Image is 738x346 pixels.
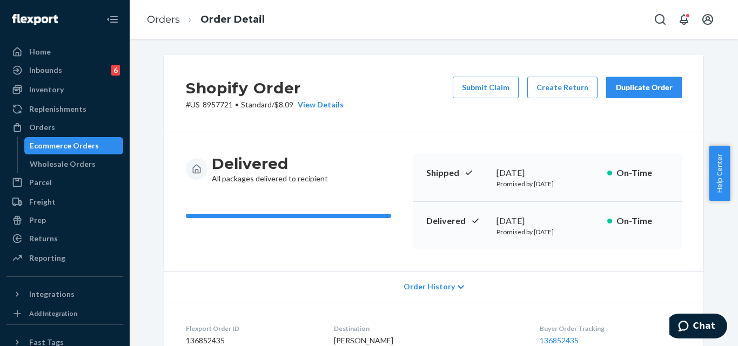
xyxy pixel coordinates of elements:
a: Returns [6,230,123,247]
div: Replenishments [29,104,86,114]
button: View Details [293,99,344,110]
h3: Delivered [212,154,328,173]
div: Prep [29,215,46,226]
span: • [235,100,239,109]
p: On-Time [616,167,669,179]
div: Parcel [29,177,52,188]
div: Add Integration [29,309,77,318]
a: Parcel [6,174,123,191]
a: Freight [6,193,123,211]
p: Shipped [426,167,488,179]
div: Returns [29,233,58,244]
p: On-Time [616,215,669,227]
div: Home [29,46,51,57]
span: Standard [241,100,272,109]
button: Close Navigation [102,9,123,30]
ol: breadcrumbs [138,4,273,36]
dt: Buyer Order Tracking [540,324,682,333]
a: 136852435 [540,336,579,345]
button: Create Return [527,77,598,98]
div: [DATE] [497,215,599,227]
p: Promised by [DATE] [497,179,599,188]
img: Flexport logo [12,14,58,25]
span: Order History [404,281,455,292]
button: Open account menu [697,9,719,30]
a: Order Detail [200,13,265,25]
p: Promised by [DATE] [497,227,599,236]
dd: 136852435 [186,335,317,346]
button: Open Search Box [649,9,671,30]
p: Delivered [426,215,488,227]
h2: Shopify Order [186,77,344,99]
a: Wholesale Orders [24,155,124,173]
div: Integrations [29,289,75,300]
div: [DATE] [497,167,599,179]
button: Help Center [709,146,730,201]
a: Add Integration [6,307,123,320]
div: Inbounds [29,65,62,76]
a: Orders [147,13,180,25]
dt: Destination [334,324,522,333]
button: Integrations [6,286,123,303]
div: Orders [29,122,55,133]
a: Ecommerce Orders [24,137,124,154]
iframe: Opens a widget where you can chat to one of our agents [669,314,727,341]
a: Reporting [6,249,123,267]
a: Prep [6,212,123,229]
div: Inventory [29,84,64,95]
button: Open notifications [673,9,695,30]
button: Duplicate Order [606,77,682,98]
a: Inventory [6,81,123,98]
p: # US-8957721 / $8.09 [186,99,344,110]
button: Submit Claim [453,77,519,98]
a: Home [6,43,123,60]
a: Orders [6,119,123,136]
a: Inbounds6 [6,62,123,79]
div: Ecommerce Orders [30,140,99,151]
dt: Flexport Order ID [186,324,317,333]
div: Wholesale Orders [30,159,96,169]
div: Duplicate Order [615,82,673,93]
div: All packages delivered to recipient [212,154,328,184]
div: Reporting [29,253,65,263]
div: 6 [111,65,120,76]
a: Replenishments [6,100,123,118]
div: Freight [29,196,56,207]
